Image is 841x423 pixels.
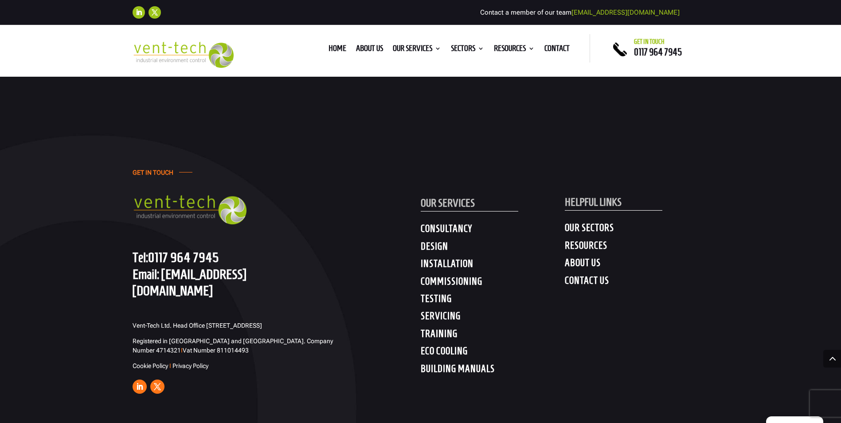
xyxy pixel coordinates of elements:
a: Follow on LinkedIn [133,380,147,394]
span: I [181,347,183,354]
a: Home [329,45,346,55]
span: Email: [133,266,159,282]
h4: CONTACT US [565,274,709,290]
h4: RESOURCES [565,239,709,255]
span: Registered in [GEOGRAPHIC_DATA] and [GEOGRAPHIC_DATA]. Company Number 4714321 Vat Number 811014493 [133,337,333,354]
a: Cookie Policy [133,362,168,369]
span: Tel: [133,250,148,265]
span: Vent-Tech Ltd. Head Office [STREET_ADDRESS] [133,322,262,329]
h4: OUR SECTORS [565,222,709,238]
h4: SERVICING [421,310,565,326]
span: HELPFUL LINKS [565,196,622,208]
a: Sectors [451,45,484,55]
a: Follow on X [150,380,164,394]
h4: CONSULTANCY [421,223,565,239]
h4: GET IN TOUCH [133,169,173,181]
span: Contact a member of our team [480,8,680,16]
h4: DESIGN [421,240,565,256]
span: I [169,362,171,369]
a: Tel:0117 964 7945 [133,250,219,265]
a: 0117 964 7945 [634,47,682,57]
img: 2023-09-27T08_35_16.549ZVENT-TECH---Clear-background [133,42,234,68]
span: Get in touch [634,38,665,45]
h4: TESTING [421,293,565,309]
h4: INSTALLATION [421,258,565,274]
a: Contact [544,45,570,55]
h4: ECO COOLING [421,345,565,361]
a: [EMAIL_ADDRESS][DOMAIN_NAME] [571,8,680,16]
a: [EMAIL_ADDRESS][DOMAIN_NAME] [133,266,246,298]
h4: ABOUT US [565,257,709,273]
h4: TRAINING [421,328,565,344]
a: Resources [494,45,535,55]
a: Follow on X [149,6,161,19]
a: About us [356,45,383,55]
h4: COMMISSIONING [421,275,565,291]
h4: BUILDING MANUALS [421,363,565,379]
a: Follow on LinkedIn [133,6,145,19]
a: Our Services [393,45,441,55]
span: OUR SERVICES [421,197,475,209]
a: Privacy Policy [172,362,208,369]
